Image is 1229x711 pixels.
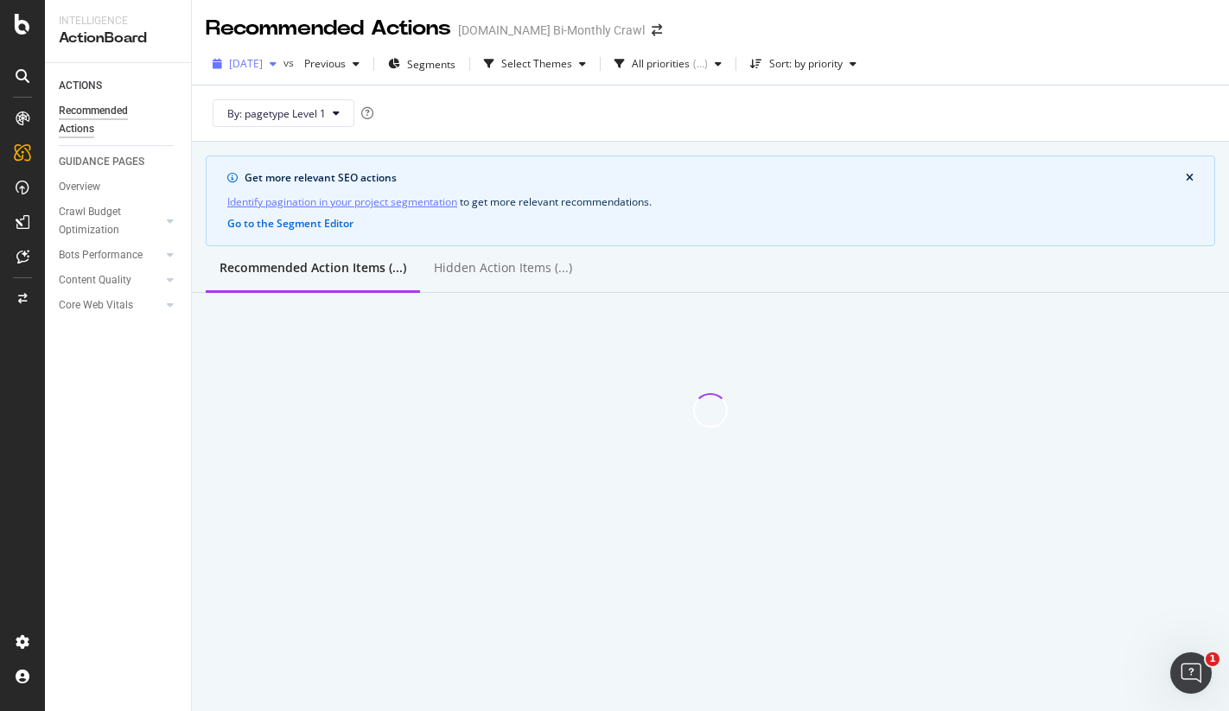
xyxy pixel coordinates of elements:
span: vs [283,55,297,70]
div: [DOMAIN_NAME] Bi-Monthly Crawl [458,22,645,39]
div: Recommended Actions [59,102,162,138]
div: GUIDANCE PAGES [59,153,144,171]
button: By: pagetype Level 1 [213,99,354,127]
a: Crawl Budget Optimization [59,203,162,239]
a: Content Quality [59,271,162,289]
button: Go to the Segment Editor [227,218,353,230]
div: Hidden Action Items (...) [434,259,572,276]
a: Recommended Actions [59,102,179,138]
div: Recommended Action Items (...) [220,259,406,276]
div: to get more relevant recommendations . [227,193,1194,211]
button: Previous [297,50,366,78]
div: Core Web Vitals [59,296,133,314]
span: 1 [1206,652,1219,666]
button: Segments [381,50,462,78]
button: All priorities(...) [608,50,729,78]
div: Get more relevant SEO actions [245,170,1186,186]
a: Overview [59,178,179,196]
div: ACTIONS [59,77,102,95]
span: By: pagetype Level 1 [227,106,326,121]
a: ACTIONS [59,77,179,95]
button: [DATE] [206,50,283,78]
a: Bots Performance [59,246,162,264]
a: GUIDANCE PAGES [59,153,179,171]
div: ( ... ) [693,59,708,69]
div: Recommended Actions [206,14,451,43]
button: Select Themes [477,50,593,78]
div: All priorities [632,59,690,69]
span: 2025 Sep. 10th [229,56,263,71]
div: Overview [59,178,100,196]
a: Core Web Vitals [59,296,162,314]
button: close banner [1181,168,1198,187]
div: Bots Performance [59,246,143,264]
div: Crawl Budget Optimization [59,203,150,239]
span: Previous [297,56,346,71]
a: Identify pagination in your project segmentation [227,193,457,211]
div: Sort: by priority [769,59,843,69]
button: Sort: by priority [743,50,863,78]
div: arrow-right-arrow-left [652,24,662,36]
span: Segments [407,57,455,72]
div: Content Quality [59,271,131,289]
div: ActionBoard [59,29,177,48]
div: Select Themes [501,59,572,69]
iframe: Intercom live chat [1170,652,1212,694]
div: info banner [206,156,1215,246]
div: Intelligence [59,14,177,29]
